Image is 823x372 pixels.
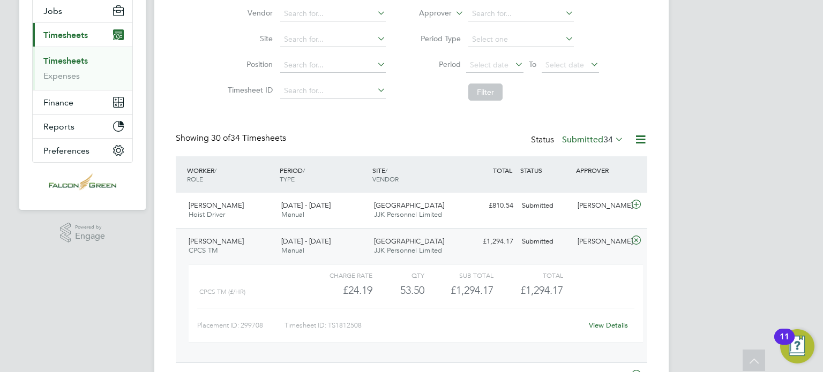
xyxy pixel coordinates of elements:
[413,59,461,69] label: Period
[43,97,73,108] span: Finance
[184,161,277,188] div: WORKER
[60,223,106,243] a: Powered byEngage
[49,173,116,191] img: falcongreen-logo-retina.png
[589,321,628,330] a: View Details
[280,58,386,73] input: Search for...
[199,288,245,295] span: CPCS TM (£/HR)
[32,173,133,191] a: Go to home page
[33,90,132,114] button: Finance
[462,233,518,250] div: £1,294.17
[43,146,89,156] span: Preferences
[603,134,613,145] span: 34
[374,201,444,210] span: [GEOGRAPHIC_DATA]
[189,201,244,210] span: [PERSON_NAME]
[780,337,789,351] div: 11
[281,201,331,210] span: [DATE] - [DATE]
[424,269,493,282] div: Sub Total
[225,59,273,69] label: Position
[468,6,574,21] input: Search for...
[281,237,331,246] span: [DATE] - [DATE]
[468,83,503,101] button: Filter
[33,115,132,138] button: Reports
[189,237,244,246] span: [PERSON_NAME]
[225,85,273,95] label: Timesheet ID
[518,197,573,215] div: Submitted
[303,282,372,299] div: £24.19
[43,56,88,66] a: Timesheets
[493,269,563,282] div: Total
[370,161,462,188] div: SITE
[470,60,508,70] span: Select date
[573,233,629,250] div: [PERSON_NAME]
[211,133,230,143] span: 30 of
[280,6,386,21] input: Search for...
[385,166,387,174] span: /
[462,197,518,215] div: £810.54
[281,246,304,255] span: Manual
[280,32,386,47] input: Search for...
[374,237,444,246] span: [GEOGRAPHIC_DATA]
[225,8,273,18] label: Vendor
[285,317,582,334] div: Timesheet ID: TS1812508
[176,133,288,144] div: Showing
[374,246,442,255] span: JJK Personnel Limited
[413,34,461,43] label: Period Type
[75,223,105,232] span: Powered by
[187,174,203,183] span: ROLE
[211,133,286,143] span: 34 Timesheets
[518,161,573,180] div: STATUS
[372,282,424,299] div: 53.50
[303,166,305,174] span: /
[372,174,399,183] span: VENDOR
[280,83,386,98] input: Search for...
[573,161,629,180] div: APPROVER
[780,329,814,363] button: Open Resource Center, 11 new notifications
[214,166,216,174] span: /
[518,233,573,250] div: Submitted
[43,122,74,132] span: Reports
[520,284,563,297] span: £1,294.17
[493,166,512,174] span: TOTAL
[374,210,442,219] span: JJK Personnel Limited
[281,210,304,219] span: Manual
[189,246,218,255] span: CPCS TM
[43,71,80,81] a: Expenses
[573,197,629,215] div: [PERSON_NAME]
[424,282,493,299] div: £1,294.17
[403,8,452,19] label: Approver
[33,23,132,47] button: Timesheets
[468,32,574,47] input: Select one
[303,269,372,282] div: Charge rate
[75,232,105,241] span: Engage
[372,269,424,282] div: QTY
[280,174,295,183] span: TYPE
[526,57,540,71] span: To
[33,139,132,162] button: Preferences
[545,60,584,70] span: Select date
[225,34,273,43] label: Site
[277,161,370,188] div: PERIOD
[189,210,225,219] span: Hoist Driver
[43,6,62,16] span: Jobs
[43,30,88,40] span: Timesheets
[33,47,132,90] div: Timesheets
[197,317,285,334] div: Placement ID: 299708
[531,133,626,148] div: Status
[562,134,624,145] label: Submitted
